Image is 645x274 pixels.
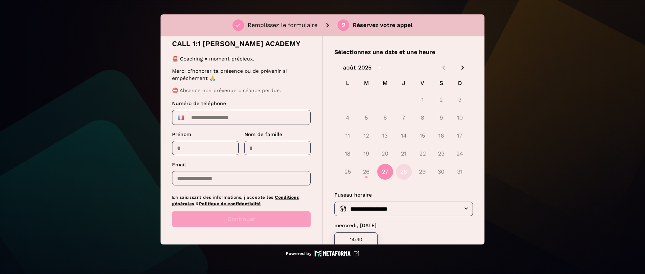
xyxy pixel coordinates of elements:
[172,162,186,167] span: Email
[360,76,373,90] span: M
[343,63,356,72] div: août
[172,87,308,94] p: ⛔ Absence non prévenue = séance perdue.
[248,21,317,30] p: Remplissez le formulaire
[172,39,301,49] p: CALL 1:1 [PERSON_NAME] ACADEMY
[334,222,473,229] p: mercredi, [DATE]
[286,251,312,256] p: Powered by
[379,76,392,90] span: M
[454,76,466,90] span: D
[172,100,226,106] span: Numéro de téléphone
[199,201,261,206] a: Politique de confidentialité
[172,67,308,82] p: Merci d’honorer ta présence ou de prévenir si empêchement 🙏
[397,76,410,90] span: J
[286,250,359,257] a: Powered by
[377,164,393,180] button: 27 août 2025
[172,55,308,62] p: 🚨 Coaching = moment précieux.
[172,131,191,137] span: Prénom
[174,112,188,123] div: France: + 33
[456,62,469,74] button: Next month
[244,131,282,137] span: Nom de famille
[416,76,429,90] span: V
[342,22,346,28] div: 2
[196,201,199,206] span: &
[353,21,412,30] p: Réservez votre appel
[396,164,412,180] button: 28 août 2025
[172,194,311,207] p: En saisissant des informations, j'accepte les
[358,63,371,72] div: 2025
[462,204,470,213] button: Open
[435,76,448,90] span: S
[374,62,386,74] button: calendar view is open, switch to year view
[334,191,473,199] p: Fuseau horaire
[334,48,473,57] p: Sélectionnez une date et une heure
[343,237,369,242] p: 14:30
[341,76,354,90] span: L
